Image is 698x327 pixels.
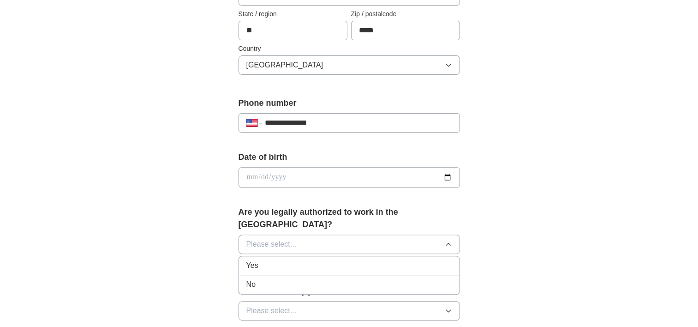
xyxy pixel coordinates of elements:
[239,301,460,321] button: Please select...
[246,279,256,290] span: No
[239,206,460,231] label: Are you legally authorized to work in the [GEOGRAPHIC_DATA]?
[246,305,297,316] span: Please select...
[239,55,460,75] button: [GEOGRAPHIC_DATA]
[239,235,460,254] button: Please select...
[239,44,460,54] label: Country
[246,260,258,271] span: Yes
[239,97,460,109] label: Phone number
[246,239,297,250] span: Please select...
[239,9,347,19] label: State / region
[246,60,323,71] span: [GEOGRAPHIC_DATA]
[239,151,460,163] label: Date of birth
[351,9,460,19] label: Zip / postalcode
